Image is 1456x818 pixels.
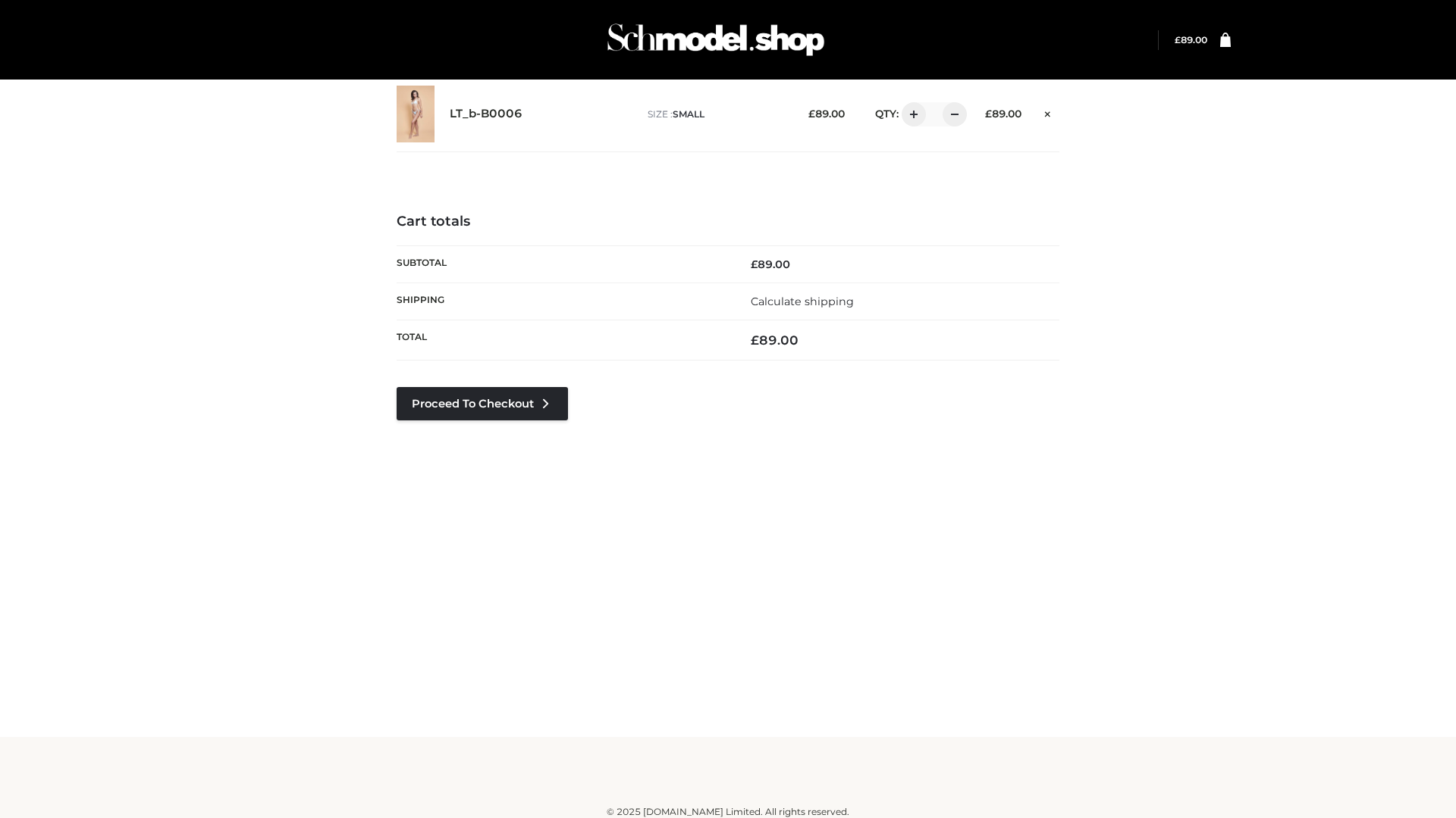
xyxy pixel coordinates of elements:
span: SMALL [673,108,704,120]
bdi: 89.00 [751,258,790,271]
img: LT_b-B0006 - SMALL [397,86,435,142]
span: £ [751,333,759,348]
p: size : [648,108,785,121]
th: Shipping [397,283,728,320]
bdi: 89.00 [985,108,1021,120]
span: £ [808,108,815,120]
bdi: 89.00 [808,108,845,120]
bdi: 89.00 [751,333,799,348]
a: Proceed to Checkout [397,387,568,420]
span: £ [1175,34,1181,45]
h4: Cart totals [397,214,1059,230]
div: QTY: [860,102,962,126]
th: Total [397,320,728,361]
bdi: 89.00 [1175,34,1207,45]
span: £ [751,258,758,271]
a: LT_b-B0006 [450,107,522,121]
a: Calculate shipping [751,295,854,308]
a: Remove this item [1037,102,1059,122]
th: Subtotal [397,245,728,283]
a: £89.00 [1175,34,1207,45]
img: Schmodel Admin 964 [602,10,830,70]
span: £ [985,108,992,120]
